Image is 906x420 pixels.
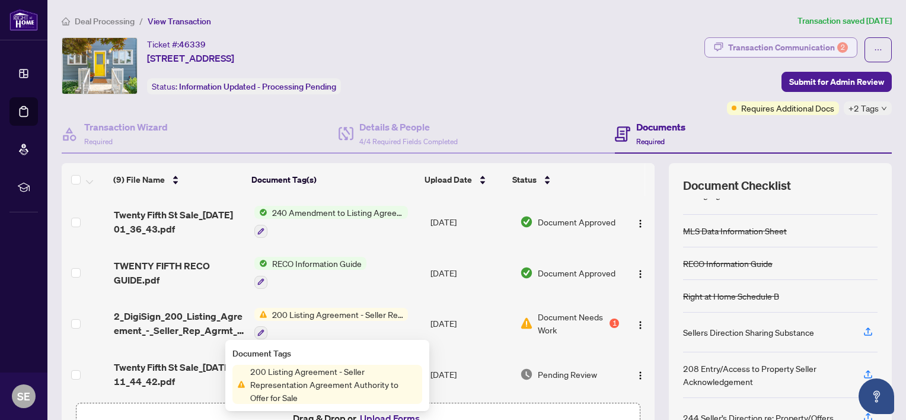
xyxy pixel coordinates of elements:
[426,349,515,400] td: [DATE]
[254,206,267,219] img: Status Icon
[789,72,884,91] span: Submit for Admin Review
[874,46,882,54] span: ellipsis
[636,219,645,228] img: Logo
[538,368,597,381] span: Pending Review
[62,17,70,26] span: home
[837,42,848,53] div: 2
[683,224,787,237] div: MLS Data Information Sheet
[520,317,533,330] img: Document Status
[538,266,615,279] span: Document Approved
[683,257,773,270] div: RECO Information Guide
[636,137,665,146] span: Required
[254,257,267,270] img: Status Icon
[254,308,408,340] button: Status Icon200 Listing Agreement - Seller Representation Agreement Authority to Offer for Sale
[781,72,892,92] button: Submit for Admin Review
[9,9,38,31] img: logo
[881,106,887,112] span: down
[520,266,533,279] img: Document Status
[636,269,645,279] img: Logo
[538,310,607,336] span: Document Needs Work
[359,137,458,146] span: 4/4 Required Fields Completed
[267,257,366,270] span: RECO Information Guide
[62,38,137,94] img: IMG-W12301590_1.jpg
[147,51,234,65] span: [STREET_ADDRESS]
[426,196,515,247] td: [DATE]
[17,388,30,405] span: SE
[254,257,366,289] button: Status IconRECO Information Guide
[426,298,515,349] td: [DATE]
[147,78,341,94] div: Status:
[728,38,848,57] div: Transaction Communication
[631,212,650,231] button: Logo
[420,163,508,196] th: Upload Date
[114,208,245,236] span: Twenty Fifth St Sale_[DATE] 01_36_43.pdf
[704,37,857,58] button: Transaction Communication2
[84,120,168,134] h4: Transaction Wizard
[631,314,650,333] button: Logo
[75,16,135,27] span: Deal Processing
[267,206,408,219] span: 240 Amendment to Listing Agreement - Authority to Offer for Sale Price Change/Extension/Amendment(s)
[254,308,267,321] img: Status Icon
[267,308,408,321] span: 200 Listing Agreement - Seller Representation Agreement Authority to Offer for Sale
[848,101,879,115] span: +2 Tags
[148,16,211,27] span: View Transaction
[139,14,143,28] li: /
[113,173,165,186] span: (9) File Name
[512,173,537,186] span: Status
[636,320,645,330] img: Logo
[425,173,472,186] span: Upload Date
[636,120,685,134] h4: Documents
[683,289,779,303] div: Right at Home Schedule B
[179,39,206,50] span: 46339
[359,120,458,134] h4: Details & People
[508,163,615,196] th: Status
[114,259,245,287] span: TWENTY FIFTH RECO GUIDE.pdf
[520,368,533,381] img: Document Status
[683,177,791,194] span: Document Checklist
[232,347,422,360] div: Document Tags
[797,14,892,28] article: Transaction saved [DATE]
[741,101,834,114] span: Requires Additional Docs
[232,378,245,391] img: Status Icon
[520,215,533,228] img: Document Status
[84,137,113,146] span: Required
[538,215,615,228] span: Document Approved
[247,163,420,196] th: Document Tag(s)
[254,206,408,238] button: Status Icon240 Amendment to Listing Agreement - Authority to Offer for Sale Price Change/Extensio...
[610,319,619,328] div: 1
[245,365,422,404] span: 200 Listing Agreement - Seller Representation Agreement Authority to Offer for Sale
[683,362,849,388] div: 208 Entry/Access to Property Seller Acknowledgement
[683,326,814,339] div: Sellers Direction Sharing Substance
[631,263,650,282] button: Logo
[859,378,894,414] button: Open asap
[109,163,247,196] th: (9) File Name
[147,37,206,51] div: Ticket #:
[114,309,245,338] span: 2_DigiSign_200_Listing_Agreement_-_Seller_Rep_Agrmt_-_Authority_to_Offer_for_Sale_-_PropTx-[PERSO...
[179,81,336,92] span: Information Updated - Processing Pending
[631,365,650,384] button: Logo
[426,247,515,298] td: [DATE]
[114,360,245,389] span: Twenty Fifth St Sale_[DATE] 11_44_42.pdf
[636,371,645,380] img: Logo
